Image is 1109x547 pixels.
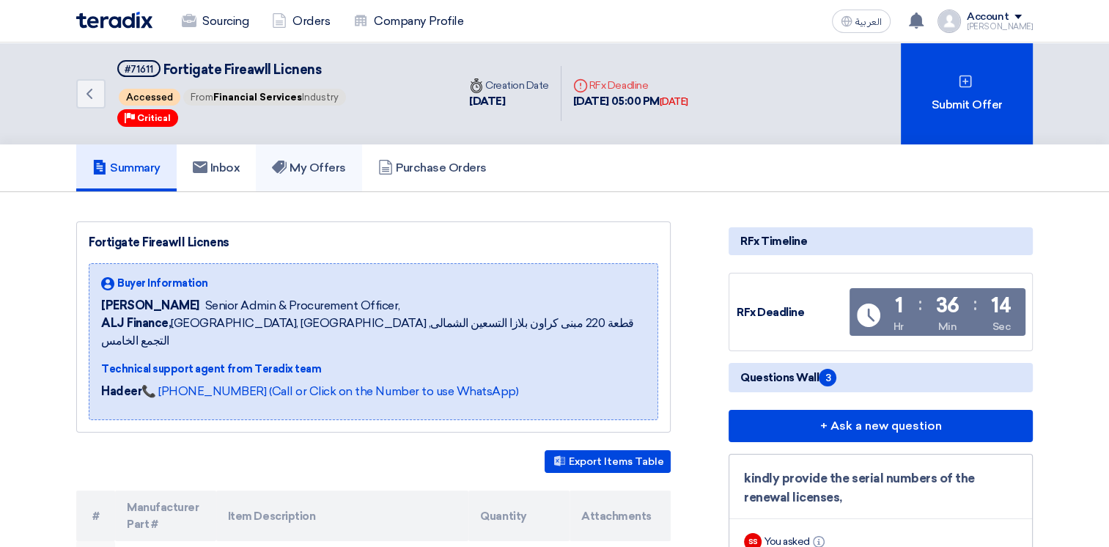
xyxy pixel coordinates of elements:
[901,43,1033,144] div: Submit Offer
[76,144,177,191] a: Summary
[468,491,570,541] th: Quantity
[469,93,549,110] div: [DATE]
[101,315,646,350] span: [GEOGRAPHIC_DATA], [GEOGRAPHIC_DATA] ,قطعة 220 مبنى كراون بلازا التسعين الشمالى التجمع الخامس
[918,291,921,317] div: :
[991,295,1011,316] div: 14
[895,295,903,316] div: 1
[819,369,836,386] span: 3
[855,17,882,27] span: العربية
[76,491,115,541] th: #
[342,5,475,37] a: Company Profile
[469,78,549,93] div: Creation Date
[101,384,141,398] strong: Hadeer
[101,297,199,315] span: [PERSON_NAME]
[660,95,688,109] div: [DATE]
[740,369,836,386] span: Questions Wall
[967,23,1033,31] div: [PERSON_NAME]
[117,60,347,78] h5: Fortigate Fireawll Licnens
[545,450,671,473] button: Export Items Table
[76,12,152,29] img: Teradix logo
[729,410,1033,442] button: + Ask a new question
[832,10,891,33] button: العربية
[193,161,240,175] h5: Inbox
[141,384,518,398] a: 📞 [PHONE_NUMBER] (Call or Click on the Number to use WhatsApp)
[937,10,961,33] img: profile_test.png
[573,93,688,110] div: [DATE] 05:00 PM
[573,78,688,93] div: RFx Deadline
[272,161,346,175] h5: My Offers
[213,92,302,103] span: Financial Services
[117,276,208,291] span: Buyer Information
[992,319,1010,334] div: Sec
[729,227,1033,255] div: RFx Timeline
[115,491,216,541] th: Manufacturer Part #
[125,65,153,74] div: #71611
[170,5,260,37] a: Sourcing
[967,11,1009,23] div: Account
[183,89,346,106] span: From Industry
[894,319,904,334] div: Hr
[137,113,171,123] span: Critical
[973,291,977,317] div: :
[260,5,342,37] a: Orders
[92,161,161,175] h5: Summary
[737,304,847,321] div: RFx Deadline
[216,491,469,541] th: Item Description
[101,316,171,330] b: ALJ Finance,
[935,295,959,316] div: 36
[938,319,957,334] div: Min
[378,161,487,175] h5: Purchase Orders
[205,297,399,315] span: Senior Admin & Procurement Officer,
[744,469,1017,507] div: kindly provide the serial numbers of the renewal licenses,
[89,234,658,252] div: Fortigate Fireawll Licnens
[570,491,671,541] th: Attachments
[119,89,180,106] span: Accessed
[256,144,362,191] a: My Offers
[362,144,503,191] a: Purchase Orders
[101,361,646,377] div: Technical support agent from Teradix team
[177,144,257,191] a: Inbox
[163,62,322,78] span: Fortigate Fireawll Licnens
